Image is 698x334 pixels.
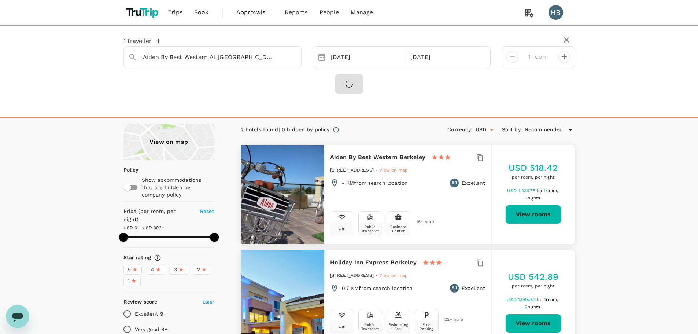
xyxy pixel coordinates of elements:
[546,188,558,193] span: room,
[502,126,522,134] h6: Sort by :
[360,225,380,233] div: Public Transport
[525,195,541,201] span: 2
[236,8,273,17] span: Approvals
[546,297,558,302] span: room,
[320,8,339,17] span: People
[487,125,497,135] button: Open
[123,254,151,262] h6: Star rating
[128,277,130,285] span: 1
[376,273,379,278] span: -
[6,305,29,328] iframe: Button to launch messaging window
[285,8,308,17] span: Reports
[174,266,177,274] span: 3
[194,8,209,17] span: Book
[507,188,536,193] span: USD 1,036.75
[123,4,163,21] img: TruTrip logo
[507,297,536,302] span: USD 1,085.69
[360,323,380,331] div: Public Transport
[330,168,374,173] span: [STREET_ADDRESS]
[142,176,214,198] p: Show accommodations that are hidden by company policy
[123,124,214,160] a: View on map
[416,220,427,224] span: 16 + more
[296,56,298,58] button: Open
[525,304,541,309] span: 2
[342,179,408,187] p: - KM from search location
[447,126,472,134] h6: Currency :
[168,8,182,17] span: Trips
[135,310,167,318] p: Excellent 9+
[330,273,374,278] span: [STREET_ADDRESS]
[128,266,131,274] span: 5
[505,205,561,224] button: View rooms
[388,225,409,233] div: Business Center
[452,285,457,292] span: 9.1
[452,179,457,187] span: 9.1
[407,50,484,65] div: [DATE]
[123,208,192,224] h6: Price (per room, per night)
[508,283,559,290] span: per room, per night
[203,300,214,305] span: Clear
[241,126,330,134] div: 2 hotels found | 0 hidden by policy
[524,51,553,63] input: Add rooms
[197,266,200,274] span: 2
[135,326,168,333] p: Very good 8+
[123,298,158,306] h6: Review score
[509,174,558,181] span: per room, per night
[462,285,485,292] p: Excellent
[444,317,455,322] span: 22 + more
[342,285,413,292] p: 0.7 KM from search location
[536,297,544,302] span: for
[328,50,405,65] div: [DATE]
[388,323,409,331] div: Swimming Pool
[549,5,563,20] div: HB
[123,37,160,45] button: 1 traveller
[525,126,563,134] span: Recommended
[417,323,437,331] div: Free Parking
[200,208,214,214] span: Reset
[528,304,540,309] span: nights
[536,188,544,193] span: for
[123,166,128,173] p: Policy
[505,314,561,333] button: View rooms
[154,254,161,261] svg: Star ratings are awarded to properties to represent the quality of services, facilities, and amen...
[338,227,346,231] div: Wifi
[462,179,485,187] p: Excellent
[151,266,154,274] span: 4
[379,272,408,278] a: View on map
[376,168,379,173] span: -
[528,195,540,201] span: nights
[379,167,408,173] a: View on map
[544,188,559,193] span: 1
[509,162,558,174] h5: USD 518.42
[338,325,346,329] div: Wifi
[379,273,408,278] span: View on map
[143,51,276,63] input: Search cities, hotels, work locations
[351,8,373,17] span: Manage
[558,51,570,63] button: decrease
[330,257,417,268] h6: Holiday Inn Express Berkeley
[330,152,426,162] h6: Aiden By Best Western Berkeley
[123,225,164,230] span: USD 0 - USD 392+
[544,297,559,302] span: 1
[508,271,559,283] h5: USD 542.89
